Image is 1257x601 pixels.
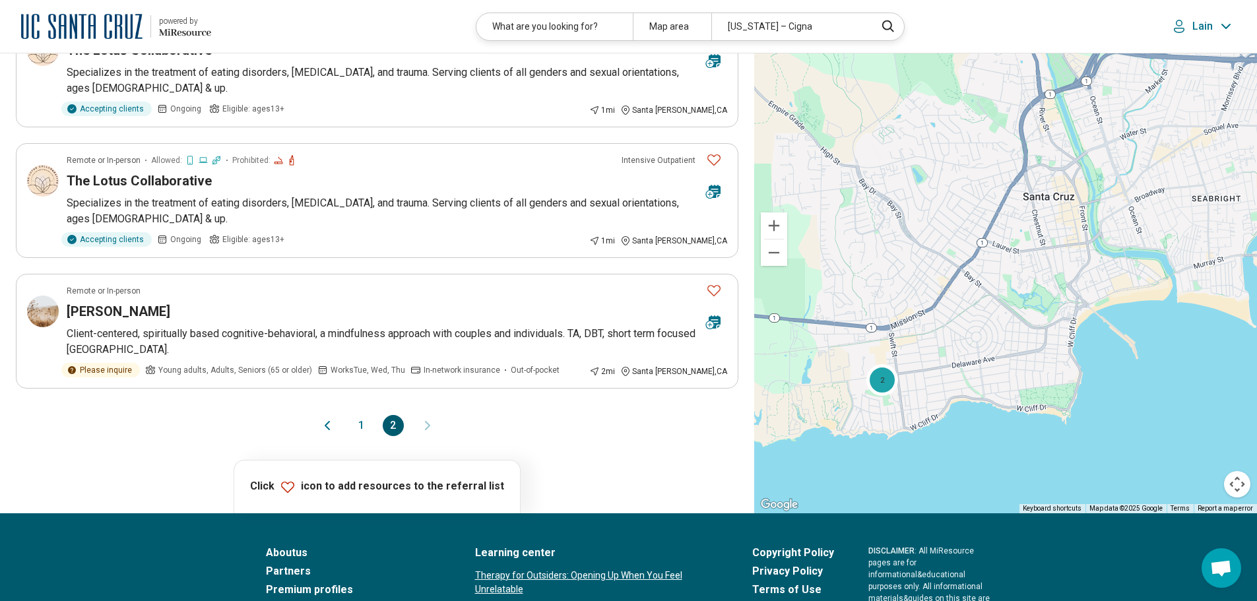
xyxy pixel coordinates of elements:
[1198,505,1253,512] a: Report a map error
[170,234,201,245] span: Ongoing
[331,364,405,376] span: Works Tue, Wed, Thu
[222,234,284,245] span: Eligible: ages 13+
[752,582,834,598] a: Terms of Use
[424,364,500,376] span: In-network insurance
[170,103,201,115] span: Ongoing
[866,364,898,395] div: 2
[475,569,718,596] a: Therapy for Outsiders: Opening Up When You Feel Unrelatable
[67,285,141,297] p: Remote or In-person
[158,364,312,376] span: Young adults, Adults, Seniors (65 or older)
[589,365,615,377] div: 2 mi
[752,545,834,561] a: Copyright Policy
[67,326,727,358] p: Сlient-centered, spiritually based cognitive-behavioral, a mindfulness approach with couples and ...
[420,415,435,436] button: Next page
[511,364,560,376] span: Out-of-pocket
[1192,20,1213,33] p: Lain
[67,195,727,227] p: Specializes ​in the treatment of eating disorders, [MEDICAL_DATA], and trauma. Serving clients of...
[1202,548,1241,588] div: Open chat
[250,479,504,495] p: Click icon to add resources to the referral list
[476,13,633,40] div: What are you looking for?
[711,13,868,40] div: [US_STATE] – Cigna
[589,104,615,116] div: 1 mi
[761,239,787,266] button: Zoom out
[701,146,727,174] button: Favorite
[622,154,695,166] p: Intensive Outpatient
[67,172,212,190] h3: The Lotus Collaborative
[319,415,335,436] button: Previous page
[620,104,727,116] div: Santa [PERSON_NAME] , CA
[61,363,140,377] div: Please inquire
[620,365,727,377] div: Santa [PERSON_NAME] , CA
[67,65,727,96] p: Specializes ​in the treatment of eating disorders, [MEDICAL_DATA], and trauma. Serving clients of...
[589,235,615,247] div: 1 mi
[868,546,915,555] span: DISCLAIMER
[222,103,284,115] span: Eligible: ages 13+
[701,277,727,304] button: Favorite
[475,545,718,561] a: Learning center
[757,496,801,513] img: Google
[21,11,211,42] a: University of California at Santa Cruzpowered by
[351,415,372,436] button: 1
[266,563,441,579] a: Partners
[159,15,211,27] div: powered by
[383,415,404,436] button: 2
[151,154,182,166] span: Allowed:
[620,235,727,247] div: Santa [PERSON_NAME] , CA
[21,11,143,42] img: University of California at Santa Cruz
[67,302,170,321] h3: [PERSON_NAME]
[761,212,787,239] button: Zoom in
[61,102,152,116] div: Accepting clients
[1171,505,1190,512] a: Terms (opens in new tab)
[1224,471,1250,497] button: Map camera controls
[1023,504,1081,513] button: Keyboard shortcuts
[633,13,711,40] div: Map area
[266,582,441,598] a: Premium profiles
[757,496,801,513] a: Open this area in Google Maps (opens a new window)
[232,154,271,166] span: Prohibited:
[266,545,441,561] a: Aboutus
[1089,505,1163,512] span: Map data ©2025 Google
[752,563,834,579] a: Privacy Policy
[67,154,141,166] p: Remote or In-person
[61,232,152,247] div: Accepting clients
